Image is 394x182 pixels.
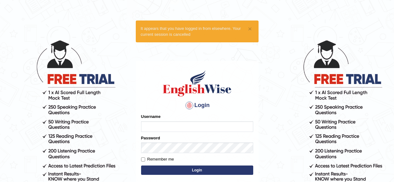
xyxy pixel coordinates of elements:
[141,100,253,110] h4: Login
[141,156,174,162] label: Remember me
[141,157,145,161] input: Remember me
[141,166,253,175] button: Login
[136,21,259,42] div: It appears that you have logged in from elsewhere. Your current session is cancelled
[248,26,252,32] button: ×
[162,69,233,97] img: Logo of English Wise sign in for intelligent practice with AI
[141,135,160,141] label: Password
[141,114,161,119] label: Username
